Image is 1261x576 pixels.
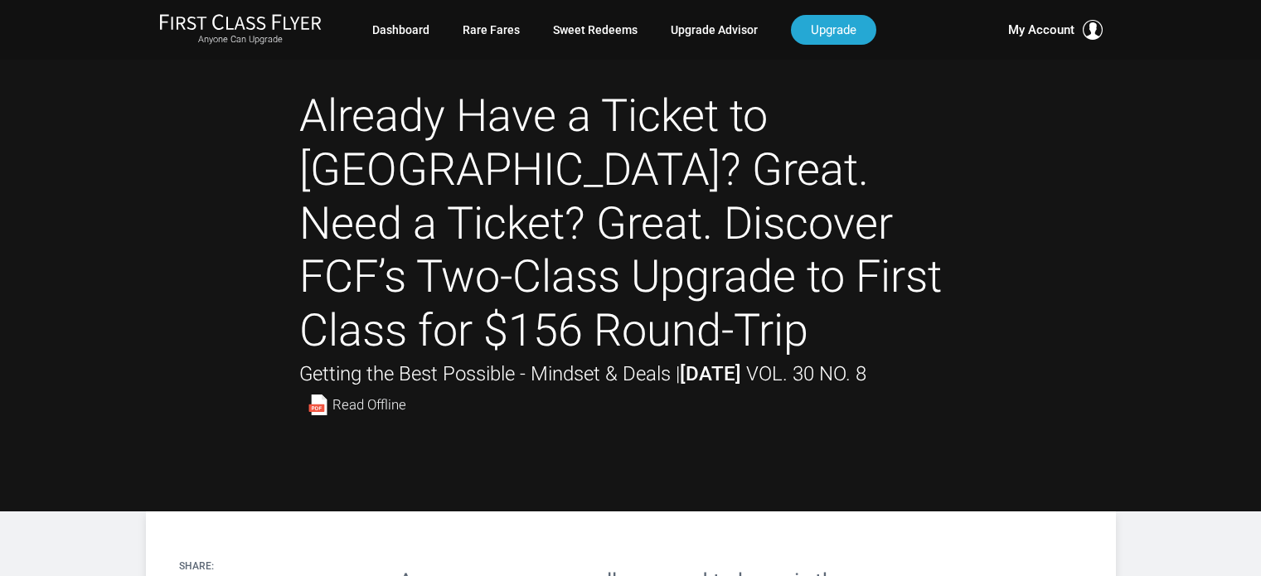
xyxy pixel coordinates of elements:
img: pdf-file.svg [308,394,328,415]
h1: Already Have a Ticket to [GEOGRAPHIC_DATA]? Great. Need a Ticket? Great. Discover FCF’s Two-Class... [299,90,963,358]
div: Getting the Best Possible - Mindset & Deals | [299,358,963,422]
img: First Class Flyer [159,13,322,31]
span: My Account [1008,20,1074,40]
small: Anyone Can Upgrade [159,34,322,46]
a: Upgrade [791,15,876,45]
span: Read Offline [332,398,406,412]
h4: Share: [179,561,214,572]
a: Rare Fares [463,15,520,45]
a: Dashboard [372,15,429,45]
a: First Class FlyerAnyone Can Upgrade [159,13,322,46]
strong: [DATE] [680,362,741,385]
a: Sweet Redeems [553,15,638,45]
a: Upgrade Advisor [671,15,758,45]
span: Vol. 30 No. 8 [746,362,866,385]
a: Read Offline [308,394,406,415]
button: My Account [1008,20,1103,40]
